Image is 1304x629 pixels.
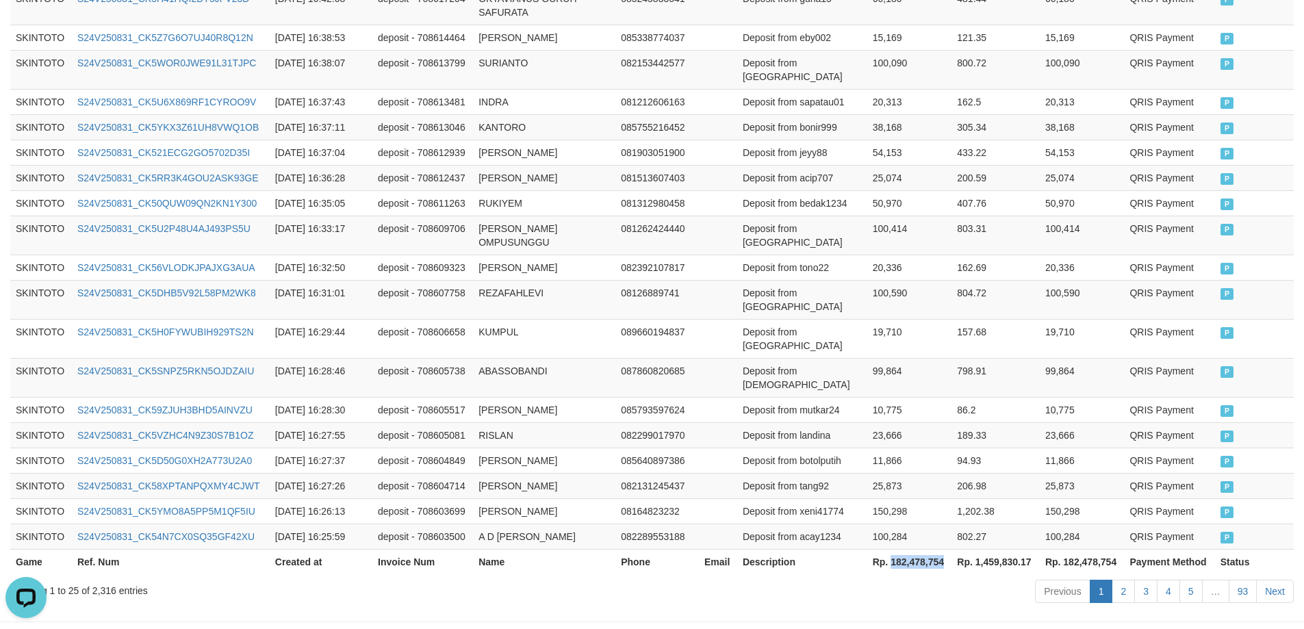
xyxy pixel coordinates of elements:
span: PAID [1220,148,1234,159]
td: 082289553188 [615,524,699,549]
td: 08126889741 [615,280,699,319]
td: 15,169 [1040,25,1125,50]
td: 803.31 [951,216,1040,255]
td: 20,313 [1040,89,1125,114]
td: 1,202.38 [951,498,1040,524]
td: [PERSON_NAME] [473,498,615,524]
td: [DATE] 16:38:53 [270,25,372,50]
td: 081513607403 [615,165,699,190]
td: Deposit from eby002 [737,25,867,50]
td: 100,414 [867,216,952,255]
td: [PERSON_NAME] [473,140,615,165]
td: 08164823232 [615,498,699,524]
td: 54,153 [867,140,952,165]
td: deposit - 708603699 [372,498,473,524]
td: 86.2 [951,397,1040,422]
td: deposit - 708613481 [372,89,473,114]
td: 305.34 [951,114,1040,140]
td: [DATE] 16:36:28 [270,165,372,190]
td: [PERSON_NAME] OMPUSUNGGU [473,216,615,255]
a: Previous [1035,580,1090,603]
td: 082392107817 [615,255,699,280]
span: PAID [1220,288,1234,300]
td: SKINTOTO [10,473,72,498]
td: 100,590 [867,280,952,319]
td: [DATE] 16:37:43 [270,89,372,114]
td: Deposit from bonir999 [737,114,867,140]
td: 100,284 [867,524,952,549]
th: Email [699,549,737,574]
th: Ref. Num [72,549,270,574]
td: [DATE] 16:32:50 [270,255,372,280]
td: 99,864 [867,358,952,397]
td: 54,153 [1040,140,1125,165]
td: SKINTOTO [10,319,72,358]
td: QRIS Payment [1124,319,1214,358]
td: SKINTOTO [10,89,72,114]
td: 085755216452 [615,114,699,140]
td: 089660194837 [615,319,699,358]
td: deposit - 708609323 [372,255,473,280]
td: Deposit from sapatau01 [737,89,867,114]
span: PAID [1220,123,1234,134]
td: QRIS Payment [1124,114,1214,140]
a: S24V250831_CK5VZHC4N9Z30S7B1OZ [77,430,254,441]
td: 100,090 [867,50,952,89]
th: Game [10,549,72,574]
td: Deposit from xeni41774 [737,498,867,524]
td: deposit - 708613046 [372,114,473,140]
td: 38,168 [1040,114,1125,140]
th: Invoice Num [372,549,473,574]
a: S24V250831_CK5Z7G6O7UJ40R8Q12N [77,32,253,43]
td: QRIS Payment [1124,524,1214,549]
td: deposit - 708606658 [372,319,473,358]
td: 157.68 [951,319,1040,358]
td: QRIS Payment [1124,216,1214,255]
td: QRIS Payment [1124,140,1214,165]
td: QRIS Payment [1124,89,1214,114]
td: SKINTOTO [10,358,72,397]
th: Rp. 1,459,830.17 [951,549,1040,574]
td: 38,168 [867,114,952,140]
td: [DATE] 16:33:17 [270,216,372,255]
td: 23,666 [867,422,952,448]
a: S24V250831_CK5YKX3Z61UH8VWQ1OB [77,122,259,133]
td: QRIS Payment [1124,255,1214,280]
td: Deposit from [DEMOGRAPHIC_DATA] [737,358,867,397]
td: 11,866 [867,448,952,473]
td: [PERSON_NAME] [473,25,615,50]
td: 150,298 [867,498,952,524]
td: 100,414 [1040,216,1125,255]
a: S24V250831_CK5RR3K4GOU2ASK93GE [77,172,259,183]
td: KUMPUL [473,319,615,358]
span: PAID [1220,198,1234,210]
td: Deposit from [GEOGRAPHIC_DATA] [737,50,867,89]
a: S24V250831_CK5U6X869RF1CYROO9V [77,97,257,107]
td: QRIS Payment [1124,280,1214,319]
td: [PERSON_NAME] [473,448,615,473]
a: S24V250831_CK521ECG2GO5702D35I [77,147,250,158]
td: SKINTOTO [10,448,72,473]
td: SKINTOTO [10,50,72,89]
td: QRIS Payment [1124,448,1214,473]
td: deposit - 708605517 [372,397,473,422]
td: Deposit from mutkar24 [737,397,867,422]
td: SKINTOTO [10,397,72,422]
td: 25,074 [1040,165,1125,190]
td: SKINTOTO [10,165,72,190]
td: Deposit from jeyy88 [737,140,867,165]
a: S24V250831_CK56VLODKJPAJXG3AUA [77,262,255,273]
a: S24V250831_CK5H0FYWUBIH929TS2N [77,326,254,337]
a: S24V250831_CK5SNPZ5RKN5OJDZAIU [77,365,254,376]
td: 19,710 [867,319,952,358]
td: Deposit from [GEOGRAPHIC_DATA] [737,280,867,319]
td: 100,284 [1040,524,1125,549]
a: S24V250831_CK5DHB5V92L58PM2WK8 [77,287,256,298]
span: PAID [1220,506,1234,518]
td: 082299017970 [615,422,699,448]
td: A D [PERSON_NAME] [473,524,615,549]
td: 150,298 [1040,498,1125,524]
td: Deposit from acay1234 [737,524,867,549]
th: Created at [270,549,372,574]
td: 94.93 [951,448,1040,473]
